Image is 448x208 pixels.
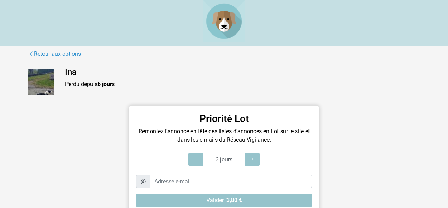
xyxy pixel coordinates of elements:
span: @ [136,175,150,188]
h4: Ina [65,67,420,77]
input: Adresse e-mail [150,175,312,188]
strong: 6 jours [98,81,115,87]
p: Remontez l'annonce en tête des listes d'annonces en Lot sur le site et dans les e-mails du Réseau... [136,127,312,144]
a: Retour aux options [28,49,81,59]
p: Perdu depuis [65,80,420,88]
h3: Priorité Lot [136,113,312,125]
button: Valider ·3,80 € [136,194,312,207]
strong: 3,80 € [226,197,242,203]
